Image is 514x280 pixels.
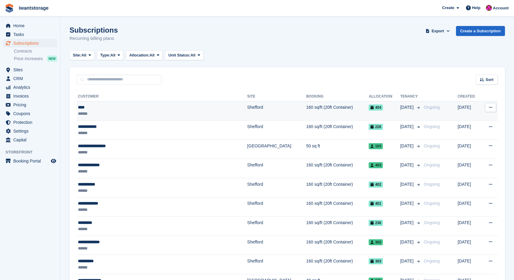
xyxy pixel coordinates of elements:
span: CRM [13,74,50,83]
td: Shefford [247,178,306,198]
span: Subscriptions [13,39,50,47]
td: Shefford [247,217,306,236]
span: Ongoing [424,259,440,263]
span: Protection [13,118,50,127]
a: menu [3,157,57,165]
span: 402 [369,182,383,188]
span: Tasks [13,30,50,39]
td: Shefford [247,236,306,255]
td: 160 sq/ft (20ft Container) [306,236,369,255]
td: 160 sq/ft (20ft Container) [306,159,369,178]
td: Shefford [247,101,306,121]
span: Ongoing [424,182,440,187]
span: 403 [369,162,383,168]
button: Export [425,26,451,36]
span: Help [472,5,480,11]
div: NEW [47,56,57,62]
span: Ongoing [424,105,440,110]
span: Analytics [13,83,50,92]
td: 160 sq/ft (20ft Container) [306,217,369,236]
span: Create [442,5,454,11]
span: Pricing [13,101,50,109]
span: [DATE] [400,200,415,207]
span: [DATE] [400,220,415,226]
td: [DATE] [457,140,480,159]
span: Ongoing [424,201,440,206]
span: [DATE] [400,162,415,168]
a: Price increases NEW [14,55,57,62]
span: Account [493,5,509,11]
span: 302 [369,239,383,245]
span: Settings [13,127,50,135]
a: menu [3,21,57,30]
span: [DATE] [400,258,415,264]
span: All [81,52,86,58]
span: 226 [369,124,383,130]
td: Shefford [247,121,306,140]
span: All [190,52,196,58]
a: iwantstorage [16,3,51,13]
a: menu [3,109,57,118]
h1: Subscriptions [70,26,118,34]
td: [GEOGRAPHIC_DATA] [247,140,306,159]
button: Unit Status: All [165,50,203,60]
span: 401 [369,201,383,207]
a: menu [3,101,57,109]
span: Unit Status: [168,52,190,58]
span: 236 [369,220,383,226]
button: Allocation: All [126,50,163,60]
td: [DATE] [457,178,480,198]
button: Type: All [97,50,124,60]
img: stora-icon-8386f47178a22dfd0bd8f6a31ec36ba5ce8667c1dd55bd0f319d3a0aa187defe.svg [5,4,14,13]
th: Allocation [369,92,400,101]
span: Capital [13,136,50,144]
span: All [110,52,115,58]
a: menu [3,83,57,92]
td: Shefford [247,159,306,178]
td: [DATE] [457,217,480,236]
td: 160 sq/ft (20ft Container) [306,101,369,121]
td: 160 sq/ft (20ft Container) [306,121,369,140]
span: [DATE] [400,181,415,188]
span: 103 [369,143,383,149]
button: Site: All [70,50,95,60]
span: Price increases [14,56,43,62]
a: menu [3,30,57,39]
a: menu [3,74,57,83]
th: Tenancy [400,92,421,101]
span: All [150,52,155,58]
p: Recurring billing plans [70,35,118,42]
span: Coupons [13,109,50,118]
a: menu [3,118,57,127]
a: menu [3,66,57,74]
th: Customer [77,92,247,101]
span: Ongoing [424,240,440,244]
span: Storefront [5,149,60,155]
td: 160 sq/ft (20ft Container) [306,255,369,274]
span: [DATE] [400,239,415,245]
span: 303 [369,258,383,264]
a: Contracts [14,48,57,54]
td: [DATE] [457,255,480,274]
span: Ongoing [424,143,440,148]
span: Sites [13,66,50,74]
a: menu [3,39,57,47]
span: Allocation: [129,52,150,58]
span: [DATE] [400,104,415,111]
th: Created [457,92,480,101]
td: Shefford [247,197,306,217]
a: Preview store [50,157,57,165]
a: Create a Subscription [456,26,505,36]
span: [DATE] [400,124,415,130]
img: Jonathan [486,5,492,11]
td: [DATE] [457,236,480,255]
a: menu [3,127,57,135]
td: 160 sq/ft (20ft Container) [306,197,369,217]
td: [DATE] [457,101,480,121]
th: Booking [306,92,369,101]
span: Ongoing [424,163,440,167]
td: 50 sq ft [306,140,369,159]
td: Shefford [247,255,306,274]
a: menu [3,92,57,100]
td: 160 sq/ft (20ft Container) [306,178,369,198]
